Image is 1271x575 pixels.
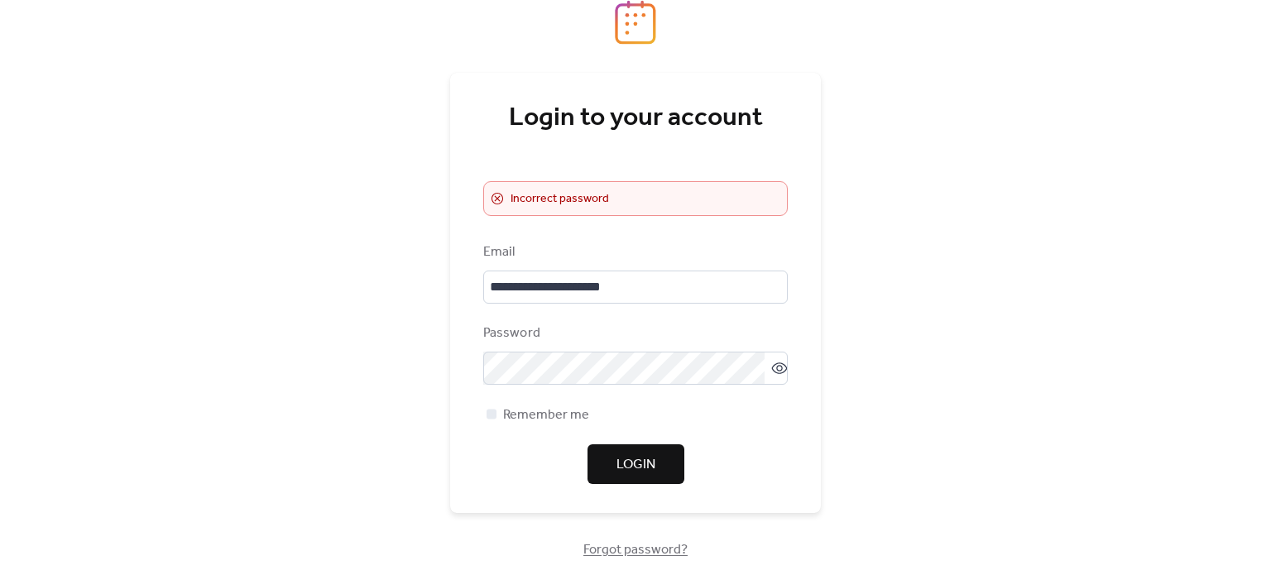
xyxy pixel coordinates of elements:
[616,455,655,475] span: Login
[503,405,589,425] span: Remember me
[483,102,788,135] div: Login to your account
[483,323,784,343] div: Password
[511,189,609,209] span: Incorrect password
[483,242,784,262] div: Email
[583,545,688,554] a: Forgot password?
[583,540,688,560] span: Forgot password?
[588,444,684,484] button: Login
